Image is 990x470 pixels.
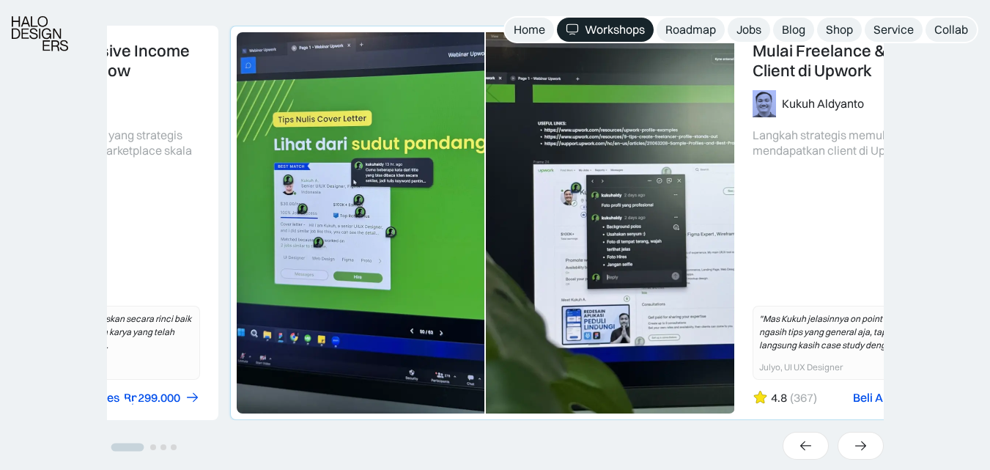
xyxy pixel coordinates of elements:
ul: Select a slide to show [107,440,179,452]
a: Shop [817,18,862,42]
div: Home [514,22,545,37]
div: Roadmap [665,22,716,37]
div: Shop [826,22,853,37]
button: Go to slide 2 [150,444,156,450]
div: Jobs [736,22,761,37]
a: Blog [773,18,814,42]
button: Go to slide 3 [160,444,166,450]
a: Beli Akses [853,390,989,405]
a: Home [505,18,554,42]
div: Workshops [585,22,645,37]
div: (367) [790,390,817,405]
div: Service [873,22,914,37]
div: 4.8 [771,390,787,405]
div: Blog [782,22,805,37]
a: Service [865,18,923,42]
div: Collab [934,22,968,37]
a: Jobs [728,18,770,42]
div: Rp299.000 [124,390,180,405]
button: Go to slide 1 [111,444,144,452]
a: Roadmap [657,18,725,42]
a: Collab [926,18,977,42]
div: Beli Akses [853,390,908,405]
a: Workshops [557,18,654,42]
button: Go to slide 4 [171,444,177,450]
